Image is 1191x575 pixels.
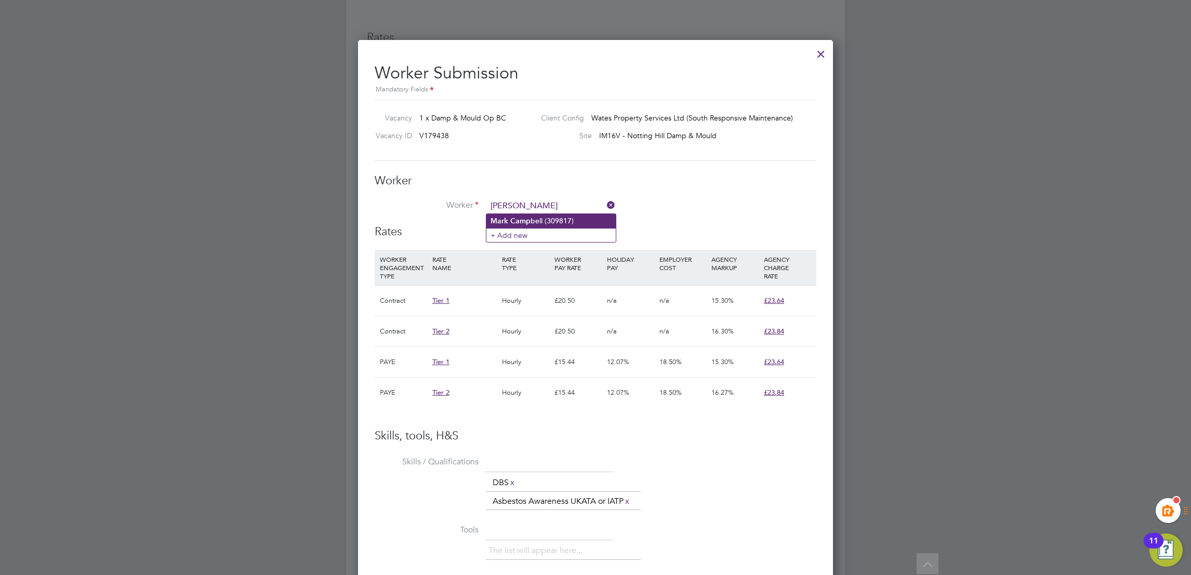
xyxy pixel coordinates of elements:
[370,113,412,123] label: Vacancy
[375,200,479,211] label: Worker
[377,286,430,316] div: Contract
[377,378,430,408] div: PAYE
[1149,533,1183,567] button: Open Resource Center, 11 new notifications
[761,250,814,285] div: AGENCY CHARGE RATE
[499,316,552,346] div: Hourly
[764,327,784,336] span: £23.84
[430,250,499,277] div: RATE NAME
[607,357,629,366] span: 12.07%
[764,357,784,366] span: £23.64
[375,55,816,96] h2: Worker Submission
[375,525,479,536] label: Tools
[377,347,430,377] div: PAYE
[599,131,717,140] span: IM16V - Notting Hill Damp & Mould
[607,388,629,397] span: 12.07%
[486,214,616,228] li: bell (309817)
[499,250,552,277] div: RATE TYPE
[552,316,604,346] div: £20.50
[659,388,682,397] span: 18.50%
[711,388,734,397] span: 16.27%
[375,224,816,239] h3: Rates
[486,228,616,242] li: + Add new
[499,286,552,316] div: Hourly
[419,131,449,140] span: V179438
[432,388,449,397] span: Tier 2
[375,457,479,467] label: Skills / Qualifications
[377,316,430,346] div: Contract
[488,476,520,490] li: DBS
[624,494,631,508] a: x
[552,286,604,316] div: £20.50
[1149,541,1158,554] div: 11
[533,131,592,140] label: Site
[552,347,604,377] div: £15.44
[432,327,449,336] span: Tier 2
[711,327,734,336] span: 16.30%
[487,198,615,214] input: Search for...
[659,296,669,305] span: n/a
[604,250,657,277] div: HOLIDAY PAY
[432,357,449,366] span: Tier 1
[377,250,430,285] div: WORKER ENGAGEMENT TYPE
[370,131,412,140] label: Vacancy ID
[659,327,669,336] span: n/a
[488,494,635,509] li: Asbestos Awareness UKATA or IATP
[432,296,449,305] span: Tier 1
[591,113,793,123] span: Wates Property Services Ltd (South Responsive Maintenance)
[491,217,508,225] b: Mark
[533,113,584,123] label: Client Config
[375,173,816,189] h3: Worker
[509,476,516,489] a: x
[709,250,761,277] div: AGENCY MARKUP
[657,250,709,277] div: EMPLOYER COST
[510,217,531,225] b: Camp
[552,250,604,277] div: WORKER PAY RATE
[375,429,816,444] h3: Skills, tools, H&S
[552,378,604,408] div: £15.44
[499,347,552,377] div: Hourly
[764,388,784,397] span: £23.84
[764,296,784,305] span: £23.64
[375,84,816,96] div: Mandatory Fields
[419,113,506,123] span: 1 x Damp & Mould Op BC
[711,357,734,366] span: 15.30%
[607,296,617,305] span: n/a
[711,296,734,305] span: 15.30%
[607,327,617,336] span: n/a
[499,378,552,408] div: Hourly
[659,357,682,366] span: 18.50%
[488,544,587,558] li: The list will appear here...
